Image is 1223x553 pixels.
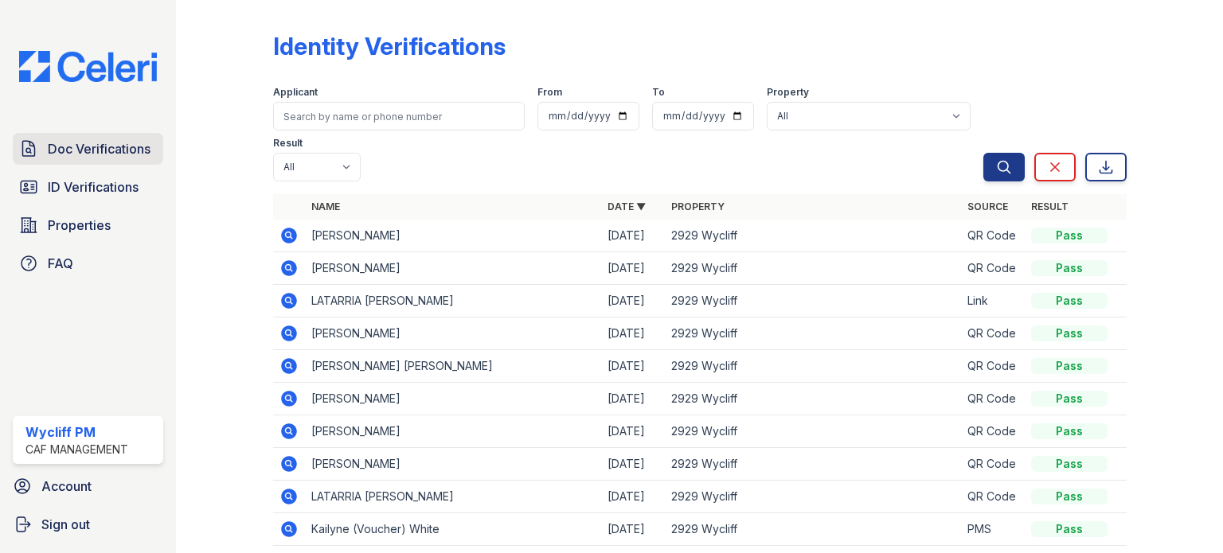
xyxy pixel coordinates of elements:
[41,477,92,496] span: Account
[601,383,665,415] td: [DATE]
[665,252,961,285] td: 2929 Wycliff
[6,508,170,540] a: Sign out
[305,383,601,415] td: [PERSON_NAME]
[1031,489,1108,504] div: Pass
[665,285,961,317] td: 2929 Wycliff
[961,448,1025,481] td: QR Code
[665,415,961,448] td: 2929 Wycliff
[48,254,73,273] span: FAQ
[961,220,1025,252] td: QR Code
[1031,521,1108,537] div: Pass
[665,383,961,415] td: 2929 Wycliff
[601,317,665,350] td: [DATE]
[961,513,1025,546] td: PMS
[305,220,601,252] td: [PERSON_NAME]
[1031,293,1108,309] div: Pass
[665,317,961,350] td: 2929 Wycliff
[273,102,525,130] input: Search by name or phone number
[13,171,163,203] a: ID Verifications
[6,470,170,502] a: Account
[665,481,961,513] td: 2929 Wycliff
[1031,260,1108,276] div: Pass
[6,51,170,82] img: CE_Logo_Blue-a8612792a0a2168367f1c8372b55b34899dd931a85d93a1a3d3e32e68fde9ad4.png
[767,86,809,99] label: Property
[961,415,1025,448] td: QR Code
[13,209,163,241] a: Properties
[601,415,665,448] td: [DATE]
[601,252,665,285] td: [DATE]
[1031,228,1108,243] div: Pass
[48,139,150,158] span: Doc Verifications
[601,513,665,546] td: [DATE]
[961,350,1025,383] td: QR Code
[1031,358,1108,374] div: Pass
[671,201,725,212] a: Property
[1031,391,1108,407] div: Pass
[48,177,139,197] span: ID Verifications
[311,201,340,212] a: Name
[305,481,601,513] td: LATARRIA [PERSON_NAME]
[537,86,562,99] label: From
[305,350,601,383] td: [PERSON_NAME] [PERSON_NAME]
[273,32,506,60] div: Identity Verifications
[305,285,601,317] td: LATARRIA [PERSON_NAME]
[1031,456,1108,472] div: Pass
[305,513,601,546] td: Kailyne (Voucher) White
[1031,325,1108,341] div: Pass
[601,285,665,317] td: [DATE]
[961,383,1025,415] td: QR Code
[961,317,1025,350] td: QR Code
[305,317,601,350] td: [PERSON_NAME]
[13,247,163,279] a: FAQ
[48,216,111,235] span: Properties
[665,448,961,481] td: 2929 Wycliff
[665,350,961,383] td: 2929 Wycliff
[25,423,128,442] div: Wycliff PM
[652,86,665,99] label: To
[13,133,163,165] a: Doc Verifications
[305,448,601,481] td: [PERSON_NAME]
[305,252,601,285] td: [PERSON_NAME]
[1031,201,1069,212] a: Result
[25,442,128,458] div: CAF Management
[1031,423,1108,439] div: Pass
[273,86,318,99] label: Applicant
[601,448,665,481] td: [DATE]
[608,201,646,212] a: Date ▼
[665,513,961,546] td: 2929 Wycliff
[665,220,961,252] td: 2929 Wycliff
[601,481,665,513] td: [DATE]
[305,415,601,448] td: [PERSON_NAME]
[601,220,665,252] td: [DATE]
[41,515,90,534] span: Sign out
[961,285,1025,317] td: Link
[961,481,1025,513] td: QR Code
[273,137,303,150] label: Result
[967,201,1008,212] a: Source
[961,252,1025,285] td: QR Code
[601,350,665,383] td: [DATE]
